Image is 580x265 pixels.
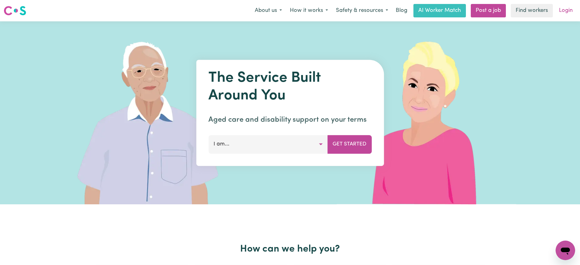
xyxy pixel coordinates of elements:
button: How it works [286,4,332,17]
h2: How can we help you? [92,243,488,255]
iframe: Button to launch messaging window [556,241,575,260]
img: Careseekers logo [4,5,26,16]
a: Login [555,4,576,17]
button: I am... [208,135,328,153]
a: Blog [392,4,411,17]
a: Careseekers logo [4,4,26,18]
p: Aged care and disability support on your terms [208,114,372,125]
a: Find workers [511,4,553,17]
button: Safety & resources [332,4,392,17]
button: Get Started [327,135,372,153]
h1: The Service Built Around You [208,70,372,105]
button: About us [251,4,286,17]
a: Post a job [471,4,506,17]
a: AI Worker Match [413,4,466,17]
